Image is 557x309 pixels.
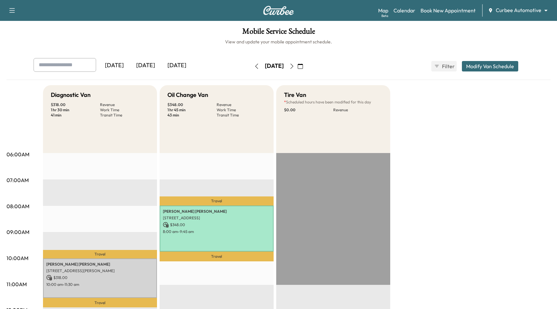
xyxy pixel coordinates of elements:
[46,268,154,273] p: [STREET_ADDRESS][PERSON_NAME]
[7,39,550,45] h6: View and update your mobile appointment schedule.
[167,113,217,118] p: 43 min
[167,102,217,107] p: $ 348.00
[163,229,270,234] p: 8:00 am - 9:45 am
[263,6,294,15] img: Curbee Logo
[160,252,274,261] p: Travel
[51,90,91,100] h5: Diagnostic Van
[496,7,541,14] span: Curbee Automotive
[265,62,284,70] div: [DATE]
[7,202,29,210] p: 08:00AM
[100,102,149,107] p: Revenue
[46,275,154,281] p: $ 318.00
[381,13,388,18] div: Beta
[167,107,217,113] p: 1 hr 45 min
[378,7,388,14] a: MapBeta
[217,113,266,118] p: Transit Time
[46,262,154,267] p: [PERSON_NAME] [PERSON_NAME]
[442,62,454,70] span: Filter
[284,90,306,100] h5: Tire Van
[333,107,382,113] p: Revenue
[7,280,27,288] p: 11:00AM
[46,282,154,287] p: 10:00 am - 11:30 am
[462,61,518,71] button: Modify Van Schedule
[163,215,270,221] p: [STREET_ADDRESS]
[431,61,457,71] button: Filter
[7,176,29,184] p: 07:00AM
[160,196,274,206] p: Travel
[130,58,161,73] div: [DATE]
[163,222,270,228] p: $ 348.00
[163,209,270,214] p: [PERSON_NAME] [PERSON_NAME]
[43,298,157,308] p: Travel
[51,102,100,107] p: $ 318.00
[161,58,193,73] div: [DATE]
[393,7,415,14] a: Calendar
[99,58,130,73] div: [DATE]
[100,113,149,118] p: Transit Time
[284,100,382,105] p: Scheduled hours have been modified for this day
[167,90,208,100] h5: Oil Change Van
[43,250,157,258] p: Travel
[7,150,29,158] p: 06:00AM
[51,113,100,118] p: 41 min
[51,107,100,113] p: 1 hr 30 min
[421,7,476,14] a: Book New Appointment
[217,107,266,113] p: Work Time
[7,254,28,262] p: 10:00AM
[7,228,29,236] p: 09:00AM
[100,107,149,113] p: Work Time
[217,102,266,107] p: Revenue
[284,107,333,113] p: $ 0.00
[7,27,550,39] h1: Mobile Service Schedule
